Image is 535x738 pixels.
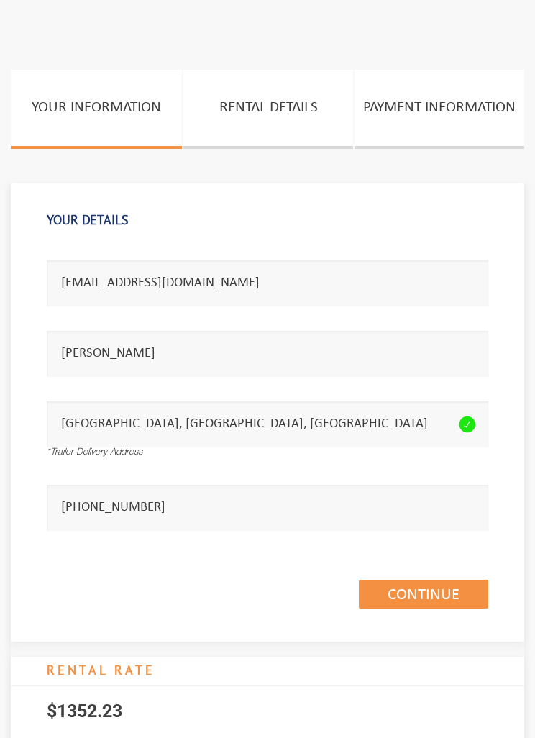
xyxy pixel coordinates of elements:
input: *Trailer Delivery Address [47,401,488,447]
p: $1352.23 [11,686,524,737]
a: Rental Details [183,70,353,149]
a: Continue [359,580,488,609]
h1: Your Details [47,205,488,235]
input: *Email [47,260,488,306]
h4: RENTAL RATE [11,656,524,686]
a: Your Information [11,70,182,149]
button: Live Chat [477,680,535,738]
a: PAYMENT INFORMATION [355,70,524,149]
div: *Trailer Delivery Address [47,447,488,460]
input: *Contact Number [47,485,488,530]
input: *Contact Name [47,331,488,376]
